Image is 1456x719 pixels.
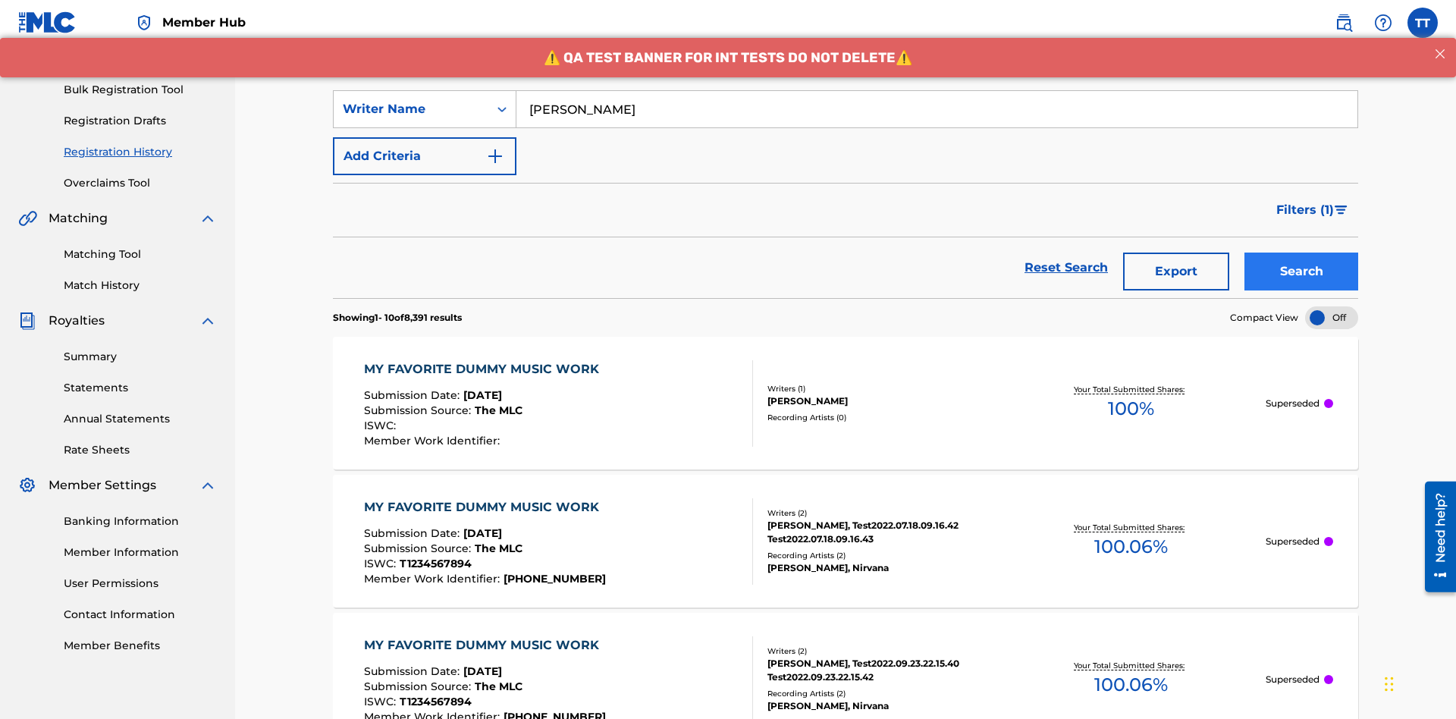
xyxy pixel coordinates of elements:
p: Your Total Submitted Shares: [1074,522,1188,533]
div: Drag [1385,661,1394,707]
img: search [1335,14,1353,32]
a: User Permissions [64,576,217,592]
img: Member Settings [18,476,36,495]
div: [PERSON_NAME], Test2022.07.18.09.16.42 Test2022.07.18.09.16.43 [767,519,996,546]
span: The MLC [475,403,522,417]
a: Member Benefits [64,638,217,654]
a: Summary [64,349,217,365]
iframe: Resource Center [1414,476,1456,600]
a: Overclaims Tool [64,175,217,191]
span: 100.06 % [1094,671,1168,699]
p: Superseded [1266,397,1319,410]
a: Rate Sheets [64,442,217,458]
a: Member Information [64,545,217,560]
div: Writers ( 2 ) [767,507,996,519]
a: Matching Tool [64,246,217,262]
span: Matching [49,209,108,228]
div: Writers ( 2 ) [767,645,996,657]
img: Matching [18,209,37,228]
span: Member Work Identifier : [364,434,504,447]
div: MY FAVORITE DUMMY MUSIC WORK [364,360,607,378]
a: Contact Information [64,607,217,623]
a: Public Search [1329,8,1359,38]
span: Submission Date : [364,664,463,678]
div: Recording Artists ( 2 ) [767,688,996,699]
span: Submission Date : [364,388,463,402]
span: [DATE] [463,388,502,402]
img: help [1374,14,1392,32]
span: [DATE] [463,526,502,540]
button: Filters (1) [1267,191,1358,229]
span: ⚠️ QA TEST BANNER FOR INT TESTS DO NOT DELETE⚠️ [544,11,912,28]
span: Submission Date : [364,526,463,540]
span: [PHONE_NUMBER] [504,572,606,586]
a: Registration Drafts [64,113,217,129]
span: The MLC [475,680,522,693]
div: Writers ( 1 ) [767,383,996,394]
span: Submission Source : [364,680,475,693]
a: Match History [64,278,217,294]
img: expand [199,312,217,330]
div: Help [1368,8,1398,38]
a: Bulk Registration Tool [64,82,217,98]
a: Annual Statements [64,411,217,427]
a: Registration History [64,144,217,160]
span: Compact View [1230,311,1298,325]
span: Submission Source : [364,403,475,417]
img: expand [199,209,217,228]
a: MY FAVORITE DUMMY MUSIC WORKSubmission Date:[DATE]Submission Source:The MLCISWC:T1234567894Member... [333,475,1358,608]
div: [PERSON_NAME], Nirvana [767,699,996,713]
div: Recording Artists ( 0 ) [767,412,996,423]
span: The MLC [475,542,522,555]
span: [DATE] [463,664,502,678]
a: Banking Information [64,513,217,529]
div: Recording Artists ( 2 ) [767,550,996,561]
button: Add Criteria [333,137,516,175]
div: User Menu [1407,8,1438,38]
span: 100 % [1108,395,1154,422]
div: MY FAVORITE DUMMY MUSIC WORK [364,636,607,655]
span: Member Hub [162,14,246,31]
img: expand [199,476,217,495]
span: Member Work Identifier : [364,572,504,586]
a: MY FAVORITE DUMMY MUSIC WORKSubmission Date:[DATE]Submission Source:The MLCISWC:Member Work Ident... [333,337,1358,469]
div: [PERSON_NAME] [767,394,996,408]
div: [PERSON_NAME], Test2022.09.23.22.15.40 Test2022.09.23.22.15.42 [767,657,996,684]
img: Royalties [18,312,36,330]
span: Member Settings [49,476,156,495]
p: Showing 1 - 10 of 8,391 results [333,311,462,325]
img: MLC Logo [18,11,77,33]
div: Writer Name [343,100,479,118]
div: MY FAVORITE DUMMY MUSIC WORK [364,498,607,516]
span: 100.06 % [1094,533,1168,560]
p: Superseded [1266,535,1319,548]
img: filter [1335,206,1348,215]
span: Filters ( 1 ) [1276,201,1334,219]
span: Royalties [49,312,105,330]
span: T1234567894 [400,557,472,570]
img: Top Rightsholder [135,14,153,32]
button: Search [1244,253,1358,290]
span: Submission Source : [364,542,475,555]
img: 9d2ae6d4665cec9f34b9.svg [486,147,504,165]
p: Superseded [1266,673,1319,686]
button: Export [1123,253,1229,290]
span: ISWC : [364,695,400,708]
div: [PERSON_NAME], Nirvana [767,561,996,575]
p: Your Total Submitted Shares: [1074,384,1188,395]
form: Search Form [333,90,1358,298]
a: Reset Search [1017,251,1116,284]
a: Statements [64,380,217,396]
span: ISWC : [364,557,400,570]
iframe: Chat Widget [1380,646,1456,719]
span: T1234567894 [400,695,472,708]
p: Your Total Submitted Shares: [1074,660,1188,671]
span: ISWC : [364,419,400,432]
